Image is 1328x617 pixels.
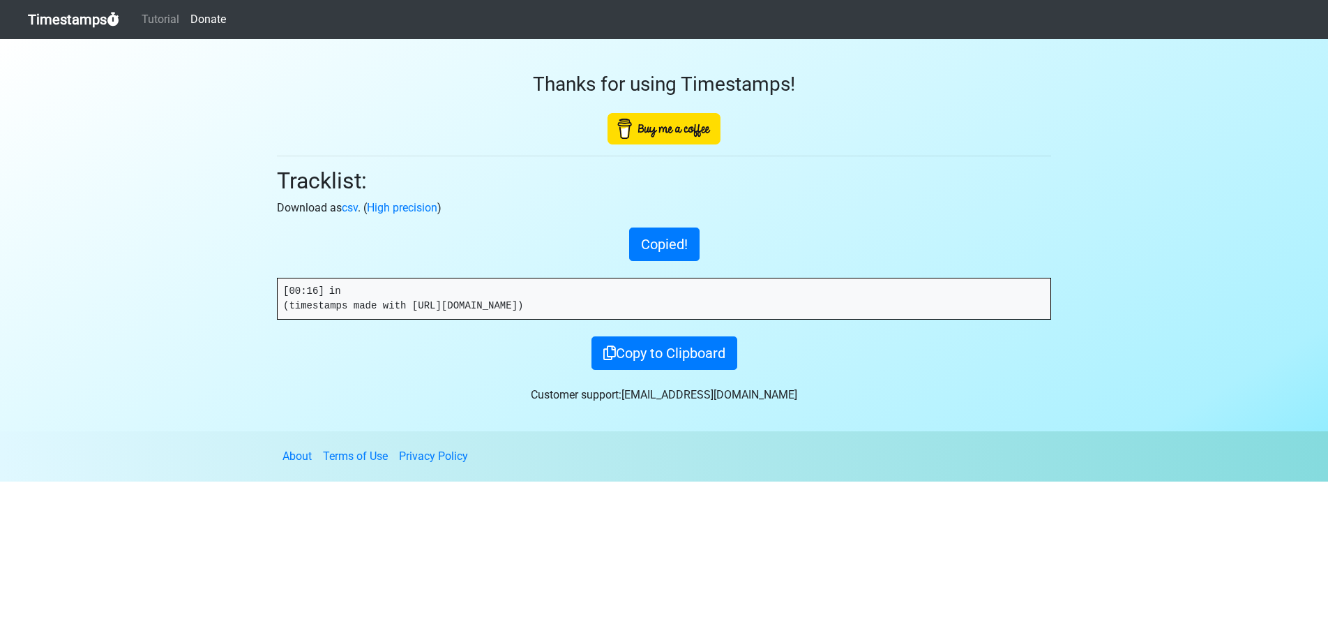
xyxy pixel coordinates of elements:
a: csv [342,201,358,214]
a: High precision [367,201,437,214]
button: Copied! [629,228,700,261]
a: Donate [185,6,232,34]
pre: [00:16] in (timestamps made with [URL][DOMAIN_NAME]) [278,278,1050,319]
a: Tutorial [136,6,185,34]
a: Terms of Use [323,449,388,463]
p: Download as . ( ) [277,200,1051,216]
h2: Tracklist: [277,168,1051,194]
button: Copy to Clipboard [591,336,737,370]
a: About [282,449,312,463]
a: Privacy Policy [399,449,468,463]
h3: Thanks for using Timestamps! [277,73,1051,96]
img: Buy Me A Coffee [608,113,720,144]
a: Timestamps [28,6,119,34]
